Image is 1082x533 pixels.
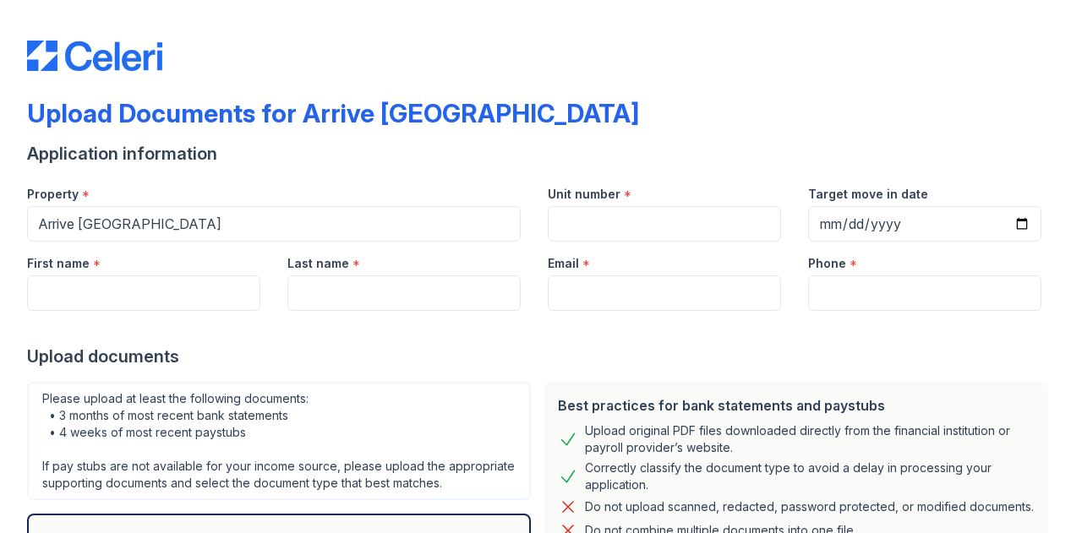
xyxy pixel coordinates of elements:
label: Unit number [548,186,620,203]
div: Application information [27,142,1055,166]
div: Best practices for bank statements and paystubs [558,395,1035,416]
label: Email [548,255,579,272]
label: Phone [808,255,846,272]
label: Last name [287,255,349,272]
label: Target move in date [808,186,928,203]
div: Upload original PDF files downloaded directly from the financial institution or payroll provider’... [585,422,1035,456]
label: First name [27,255,90,272]
div: Upload documents [27,345,1055,368]
div: Please upload at least the following documents: • 3 months of most recent bank statements • 4 wee... [27,382,531,500]
div: Do not upload scanned, redacted, password protected, or modified documents. [585,497,1034,517]
img: CE_Logo_Blue-a8612792a0a2168367f1c8372b55b34899dd931a85d93a1a3d3e32e68fde9ad4.png [27,41,162,71]
div: Upload Documents for Arrive [GEOGRAPHIC_DATA] [27,98,639,128]
label: Property [27,186,79,203]
div: Correctly classify the document type to avoid a delay in processing your application. [585,460,1035,493]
